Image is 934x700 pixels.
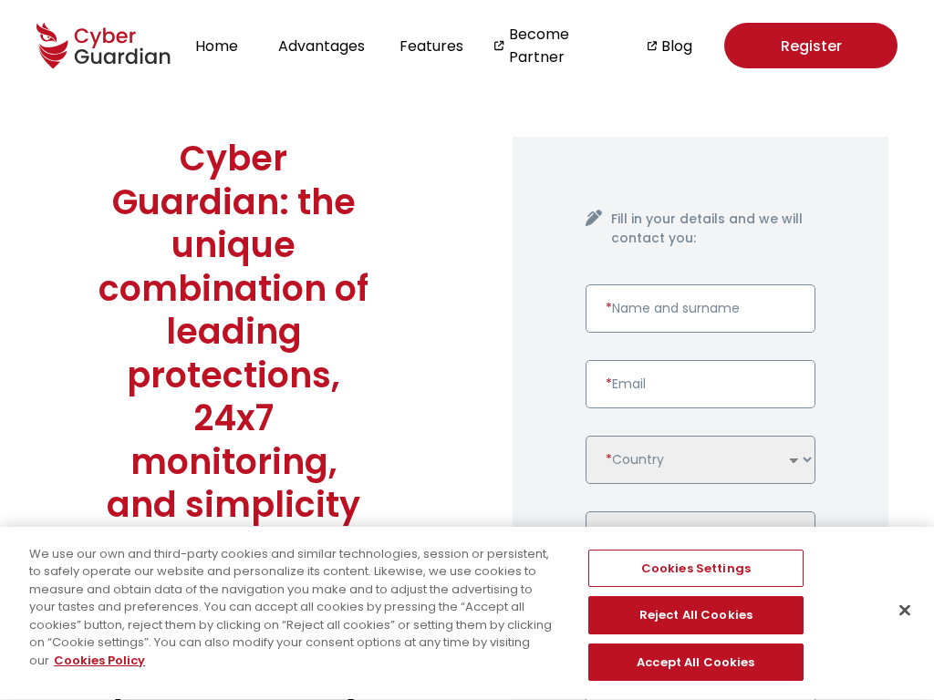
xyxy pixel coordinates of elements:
[190,34,244,58] button: Home
[661,35,688,57] a: Blog
[91,137,376,527] h1: Cyber Guardian: the unique combination of leading protections, 24x7 monitoring, and simplicity
[54,652,145,669] a: More information about your privacy, opens in a new tab
[588,550,804,588] button: Cookies Settings
[588,643,804,682] button: Accept All Cookies
[29,545,560,670] div: We use our own and third-party cookies and similar technologies, session or persistent, to safely...
[724,23,898,68] a: Register
[611,210,815,248] h4: Fill in your details and we will contact you:
[588,597,804,635] button: Reject All Cookies
[394,34,469,58] button: Features
[273,34,370,58] button: Advantages
[885,591,925,631] button: Close
[509,23,611,68] a: Become Partner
